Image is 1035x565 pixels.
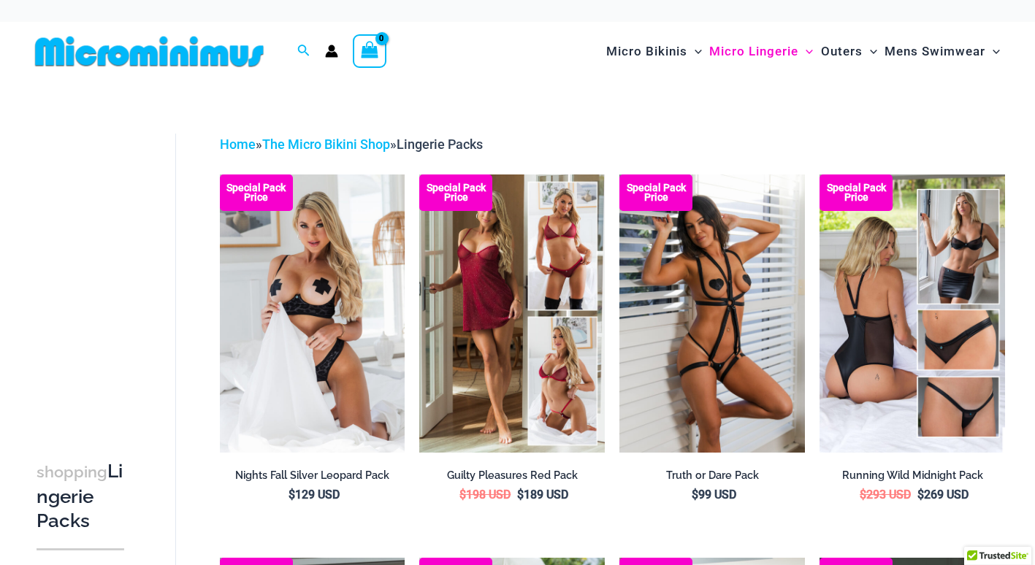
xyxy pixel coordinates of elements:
[687,33,702,70] span: Menu Toggle
[397,137,483,152] span: Lingerie Packs
[419,174,605,453] a: Guilty Pleasures Red Collection Pack F Guilty Pleasures Red Collection Pack BGuilty Pleasures Red...
[798,33,813,70] span: Menu Toggle
[220,183,293,202] b: Special Pack Price
[917,488,924,501] span: $
[220,174,405,453] img: Nights Fall Silver Leopard 1036 Bra 6046 Thong 09v2
[459,488,466,501] span: $
[262,137,390,152] a: The Micro Bikini Shop
[619,469,805,488] a: Truth or Dare Pack
[860,488,866,501] span: $
[37,459,124,534] h3: Lingerie Packs
[37,463,107,481] span: shopping
[860,488,911,501] bdi: 293 USD
[820,174,1005,453] a: All Styles (1) Running Wild Midnight 1052 Top 6512 Bottom 04Running Wild Midnight 1052 Top 6512 B...
[289,488,340,501] bdi: 129 USD
[820,469,1005,483] h2: Running Wild Midnight Pack
[692,488,698,501] span: $
[709,33,798,70] span: Micro Lingerie
[459,488,511,501] bdi: 198 USD
[603,29,706,74] a: Micro BikinisMenu ToggleMenu Toggle
[985,33,1000,70] span: Menu Toggle
[325,45,338,58] a: Account icon link
[220,174,405,453] a: Nights Fall Silver Leopard 1036 Bra 6046 Thong 09v2 Nights Fall Silver Leopard 1036 Bra 6046 Thon...
[419,174,605,453] img: Guilty Pleasures Red Collection Pack F
[863,33,877,70] span: Menu Toggle
[820,469,1005,488] a: Running Wild Midnight Pack
[220,137,256,152] a: Home
[606,33,687,70] span: Micro Bikinis
[220,137,483,152] span: » »
[917,488,969,501] bdi: 269 USD
[619,174,805,453] a: Truth or Dare Black 1905 Bodysuit 611 Micro 07 Truth or Dare Black 1905 Bodysuit 611 Micro 06Trut...
[517,488,568,501] bdi: 189 USD
[881,29,1004,74] a: Mens SwimwearMenu ToggleMenu Toggle
[619,183,692,202] b: Special Pack Price
[419,469,605,488] a: Guilty Pleasures Red Pack
[692,488,736,501] bdi: 99 USD
[220,469,405,483] h2: Nights Fall Silver Leopard Pack
[619,174,805,453] img: Truth or Dare Black 1905 Bodysuit 611 Micro 07
[419,183,492,202] b: Special Pack Price
[297,42,310,61] a: Search icon link
[353,34,386,68] a: View Shopping Cart, empty
[820,174,1005,453] img: All Styles (1)
[600,27,1006,76] nav: Site Navigation
[220,469,405,488] a: Nights Fall Silver Leopard Pack
[29,35,270,68] img: MM SHOP LOGO FLAT
[619,469,805,483] h2: Truth or Dare Pack
[885,33,985,70] span: Mens Swimwear
[706,29,817,74] a: Micro LingerieMenu ToggleMenu Toggle
[817,29,881,74] a: OutersMenu ToggleMenu Toggle
[289,488,295,501] span: $
[37,122,168,414] iframe: TrustedSite Certified
[821,33,863,70] span: Outers
[820,183,893,202] b: Special Pack Price
[419,469,605,483] h2: Guilty Pleasures Red Pack
[517,488,524,501] span: $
